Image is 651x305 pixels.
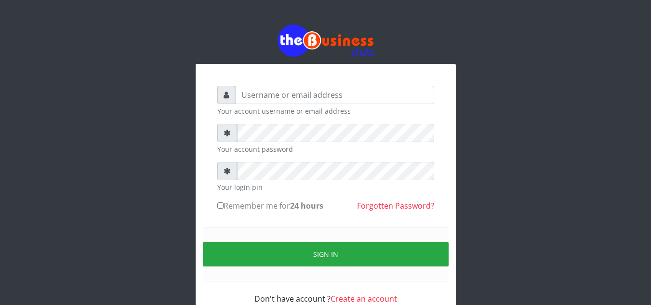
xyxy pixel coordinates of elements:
div: Don't have account ? [217,281,434,305]
a: Create an account [331,293,397,304]
input: Remember me for24 hours [217,202,224,209]
a: Forgotten Password? [357,200,434,211]
small: Your account password [217,144,434,154]
small: Your login pin [217,182,434,192]
input: Username or email address [235,86,434,104]
b: 24 hours [290,200,323,211]
small: Your account username or email address [217,106,434,116]
button: Sign in [203,242,449,266]
label: Remember me for [217,200,323,212]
